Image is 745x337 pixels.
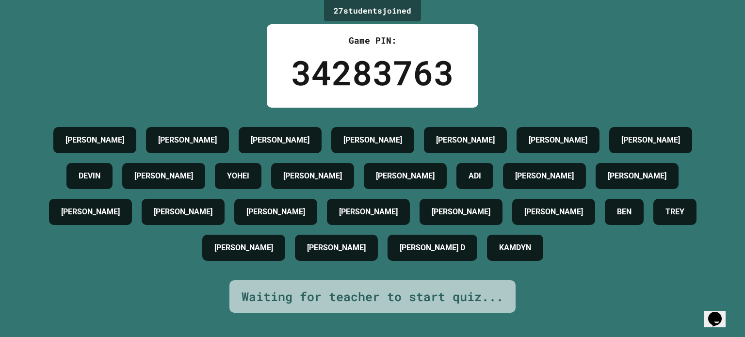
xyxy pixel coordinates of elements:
h4: ADI [469,170,481,182]
h4: [PERSON_NAME] [307,242,366,254]
h4: [PERSON_NAME] [61,206,120,218]
h4: [PERSON_NAME] [246,206,305,218]
h4: [PERSON_NAME] [214,242,273,254]
h4: [PERSON_NAME] [158,134,217,146]
h4: [PERSON_NAME] [529,134,587,146]
h4: YOHEI [227,170,249,182]
h4: [PERSON_NAME] [154,206,212,218]
h4: KAMDYN [499,242,531,254]
h4: [PERSON_NAME] D [400,242,465,254]
h4: [PERSON_NAME] [524,206,583,218]
h4: [PERSON_NAME] [251,134,309,146]
h4: [PERSON_NAME] [515,170,574,182]
h4: [PERSON_NAME] [134,170,193,182]
h4: TREY [665,206,684,218]
div: Game PIN: [291,34,454,47]
h4: [PERSON_NAME] [432,206,490,218]
h4: [PERSON_NAME] [65,134,124,146]
iframe: chat widget [704,298,735,327]
h4: [PERSON_NAME] [621,134,680,146]
h4: [PERSON_NAME] [436,134,495,146]
h4: [PERSON_NAME] [283,170,342,182]
h4: [PERSON_NAME] [376,170,435,182]
div: Waiting for teacher to start quiz... [242,288,503,306]
h4: [PERSON_NAME] [608,170,666,182]
h4: [PERSON_NAME] [339,206,398,218]
h4: DEVIN [79,170,100,182]
h4: [PERSON_NAME] [343,134,402,146]
h4: BEN [617,206,632,218]
div: 34283763 [291,47,454,98]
